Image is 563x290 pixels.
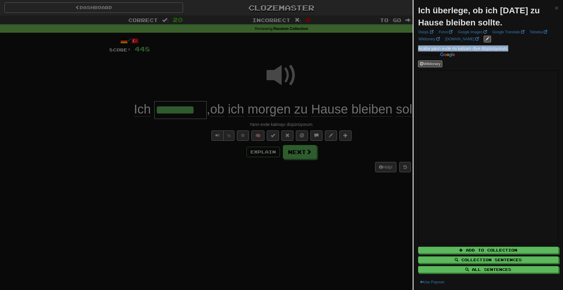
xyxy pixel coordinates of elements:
button: Collection Sentences [418,256,558,263]
button: All Sentences [418,266,558,273]
a: Forvo [437,29,454,35]
a: DeepL [417,29,435,35]
a: [DOMAIN_NAME] [443,36,480,42]
a: Google Images [456,29,489,35]
button: Close [555,5,558,11]
span: Acaba yarın evde mi kalsam diye düşünüyorum. [418,46,508,51]
img: Color short [418,52,455,57]
button: edit links [484,36,491,42]
strong: Ich überlege, ob ich [DATE] zu Hause bleiben sollte. [418,6,540,27]
a: Wiktionary [417,36,442,42]
a: Tatoeba [528,29,549,35]
a: Google Translate [490,29,526,35]
span: × [555,4,558,11]
button: Use Popover [418,279,446,285]
button: Add to Collection [418,247,558,253]
button: Wiktionary [418,61,442,67]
